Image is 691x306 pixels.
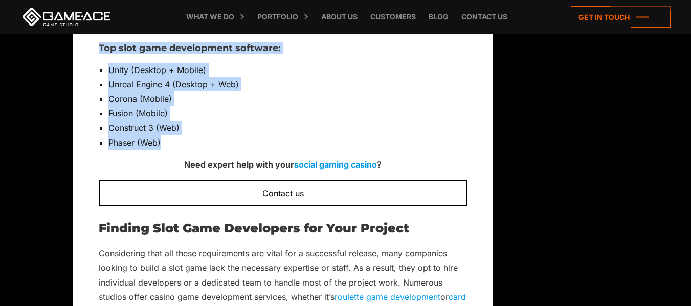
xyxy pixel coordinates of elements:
h3: Top slot game development software: [99,43,467,54]
p: Need expert help with your ? [99,157,467,172]
a: social gaming casino [294,159,377,170]
li: Phaser (Web) [108,135,467,150]
a: Get in touch [571,6,671,28]
li: Construct 3 (Web) [108,121,467,135]
a: roulette game development [335,292,440,302]
li: Corona (Mobile) [108,91,467,106]
li: Fusion (Mobile) [108,106,467,121]
li: Unity (Desktop + Mobile) [108,63,467,77]
a: Contact us [99,180,467,206]
li: Unreal Engine 4 (Desktop + Web) [108,77,467,91]
h2: Finding Slot Game Developers for Your Project [99,222,467,235]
